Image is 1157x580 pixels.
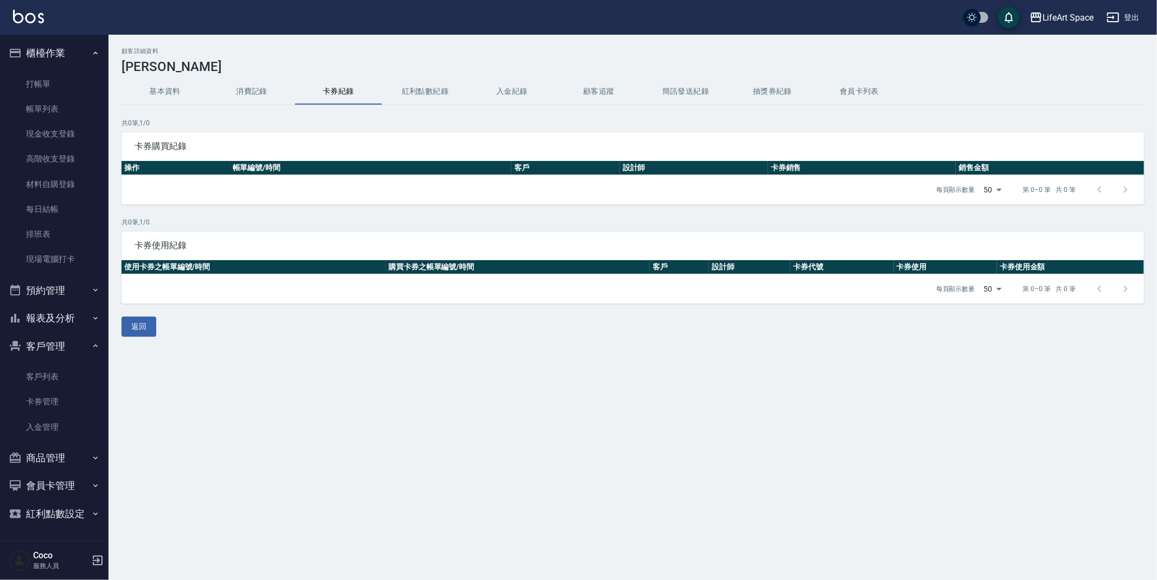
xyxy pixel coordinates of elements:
th: 卡券使用 [894,260,997,274]
button: 入金紀錄 [469,79,555,105]
a: 帳單列表 [4,96,104,121]
th: 卡券銷售 [768,161,956,175]
a: 打帳單 [4,72,104,96]
div: LifeArt Space [1043,11,1094,24]
th: 操作 [122,161,230,175]
a: 現場電腦打卡 [4,247,104,272]
a: 高階收支登錄 [4,146,104,171]
h2: 顧客詳細資料 [122,48,1144,55]
button: 櫃檯作業 [4,39,104,67]
button: 基本資料 [122,79,208,105]
p: 共 0 筆, 1 / 0 [122,118,1144,128]
th: 卡券代號 [790,260,893,274]
button: 會員卡列表 [816,79,903,105]
button: 顧客追蹤 [555,79,642,105]
th: 設計師 [709,260,790,274]
button: 簡訊發送紀錄 [642,79,729,105]
p: 服務人員 [33,561,88,571]
th: 設計師 [620,161,768,175]
button: 紅利點數紀錄 [382,79,469,105]
div: 50 [980,274,1006,304]
img: Person [9,550,30,571]
p: 每頁顯示數量 [936,185,975,195]
img: Logo [13,10,44,23]
a: 入金管理 [4,415,104,440]
button: 報表及分析 [4,304,104,332]
span: 卡券使用紀錄 [135,240,1131,251]
button: 消費記錄 [208,79,295,105]
p: 第 0–0 筆 共 0 筆 [1023,185,1076,195]
a: 卡券管理 [4,389,104,414]
span: 卡券購買紀錄 [135,141,1131,152]
button: 紅利點數設定 [4,500,104,528]
h5: Coco [33,550,88,561]
a: 每日結帳 [4,197,104,222]
th: 銷售金額 [956,161,1144,175]
p: 每頁顯示數量 [936,284,975,294]
p: 共 0 筆, 1 / 0 [122,217,1144,227]
button: 抽獎券紀錄 [729,79,816,105]
th: 客戶 [512,161,620,175]
a: 現金收支登錄 [4,121,104,146]
button: 返回 [122,317,156,337]
button: 商品管理 [4,444,104,472]
a: 排班表 [4,222,104,247]
th: 客戶 [650,260,709,274]
a: 材料自購登錄 [4,172,104,197]
th: 使用卡券之帳單編號/時間 [122,260,386,274]
button: 登出 [1102,8,1144,28]
button: 會員卡管理 [4,472,104,500]
button: 客戶管理 [4,332,104,360]
div: 50 [980,175,1006,204]
h3: [PERSON_NAME] [122,59,1144,74]
button: LifeArt Space [1025,7,1098,29]
th: 卡券使用金額 [997,260,1144,274]
button: 卡券紀錄 [295,79,382,105]
button: save [998,7,1020,28]
button: 預約管理 [4,276,104,305]
th: 購買卡券之帳單編號/時間 [386,260,650,274]
a: 客戶列表 [4,364,104,389]
th: 帳單編號/時間 [230,161,512,175]
p: 第 0–0 筆 共 0 筆 [1023,284,1076,294]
